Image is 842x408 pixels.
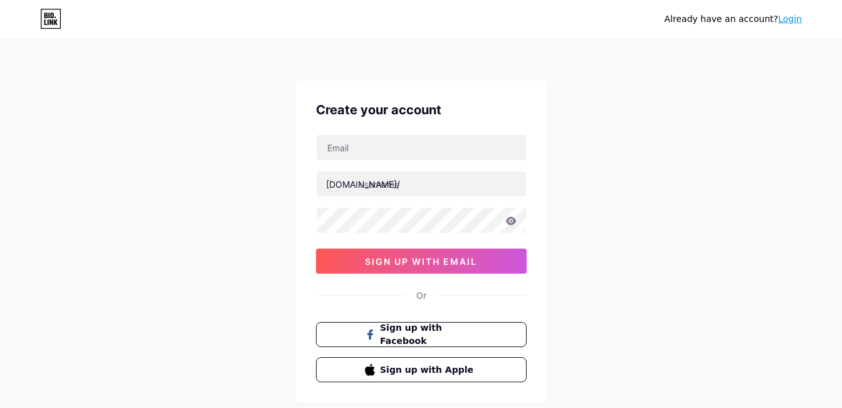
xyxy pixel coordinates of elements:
div: [DOMAIN_NAME]/ [326,178,400,191]
div: Create your account [316,100,527,119]
button: Sign up with Facebook [316,322,527,347]
input: Email [317,135,526,160]
div: Or [416,289,426,302]
span: Sign up with Facebook [380,321,477,348]
input: username [317,171,526,196]
span: sign up with email [365,256,477,267]
span: Sign up with Apple [380,363,477,377]
button: Sign up with Apple [316,357,527,382]
a: Login [778,14,802,24]
button: sign up with email [316,249,527,274]
div: Already have an account? [665,13,802,26]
